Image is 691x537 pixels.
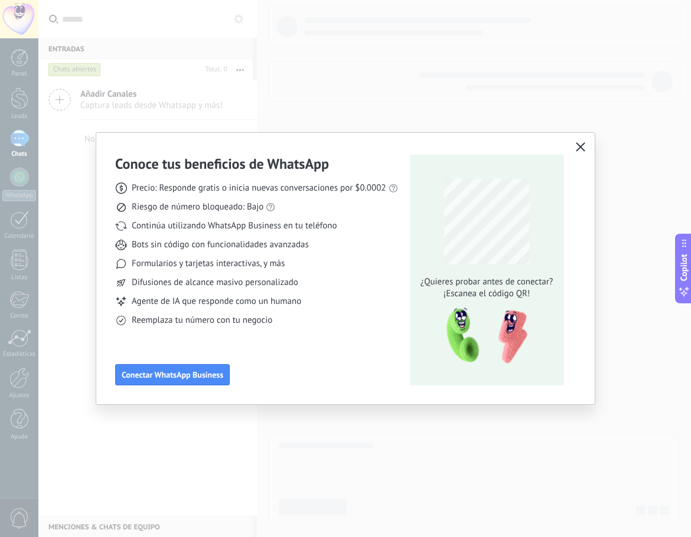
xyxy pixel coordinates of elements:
[132,220,337,232] span: Continúa utilizando WhatsApp Business en tu teléfono
[678,254,690,281] span: Copilot
[132,201,263,213] span: Riesgo de número bloqueado: Bajo
[417,288,556,300] span: ¡Escanea el código QR!
[132,239,309,251] span: Bots sin código con funcionalidades avanzadas
[115,364,230,385] button: Conectar WhatsApp Business
[132,315,272,326] span: Reemplaza tu número con tu negocio
[122,371,223,379] span: Conectar WhatsApp Business
[115,155,329,173] h3: Conoce tus beneficios de WhatsApp
[132,296,301,307] span: Agente de IA que responde como un humano
[132,277,298,289] span: Difusiones de alcance masivo personalizado
[132,258,285,270] span: Formularios y tarjetas interactivas, y más
[132,182,386,194] span: Precio: Responde gratis o inicia nuevas conversaciones por $0.0002
[436,304,530,368] img: qr-pic-1x.png
[417,276,556,288] span: ¿Quieres probar antes de conectar?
